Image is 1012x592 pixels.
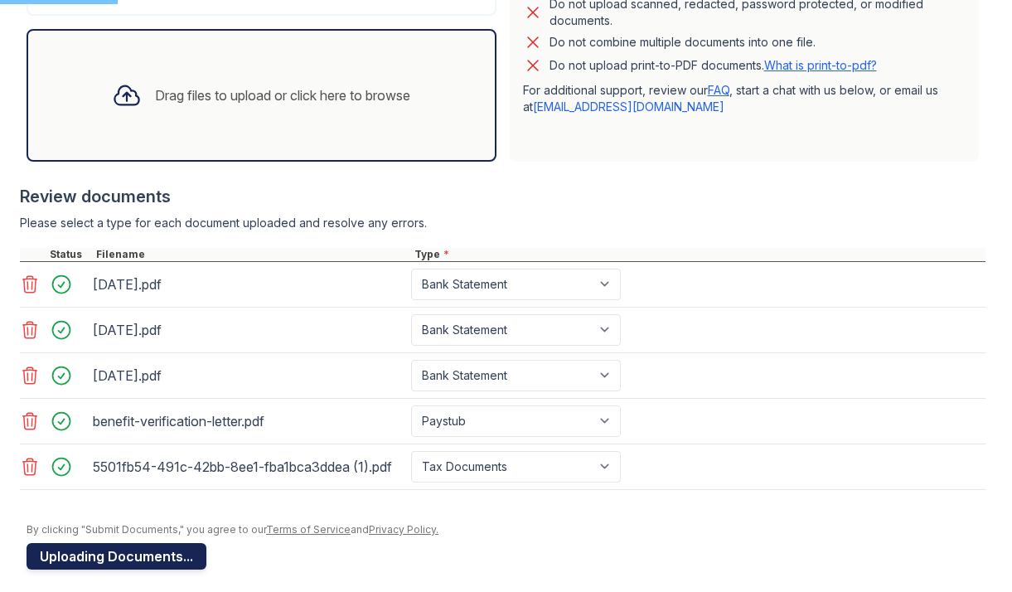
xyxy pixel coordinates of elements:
[27,523,985,536] div: By clicking "Submit Documents," you agree to our and
[411,248,985,261] div: Type
[523,82,966,115] p: For additional support, review our , start a chat with us below, or email us at
[155,85,410,105] div: Drag files to upload or click here to browse
[93,362,404,389] div: [DATE].pdf
[369,523,438,536] a: Privacy Policy.
[266,523,351,536] a: Terms of Service
[93,271,404,298] div: [DATE].pdf
[93,408,404,434] div: benefit-verification-letter.pdf
[764,58,877,72] a: What is print-to-pdf?
[93,248,411,261] div: Filename
[93,317,404,343] div: [DATE].pdf
[46,248,93,261] div: Status
[20,185,985,208] div: Review documents
[550,32,816,52] div: Do not combine multiple documents into one file.
[27,543,206,570] button: Uploading Documents...
[550,57,877,74] p: Do not upload print-to-PDF documents.
[708,83,729,97] a: FAQ
[20,215,985,231] div: Please select a type for each document uploaded and resolve any errors.
[533,99,724,114] a: [EMAIL_ADDRESS][DOMAIN_NAME]
[93,454,404,480] div: 5501fb54-491c-42bb-8ee1-fba1bca3ddea (1).pdf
